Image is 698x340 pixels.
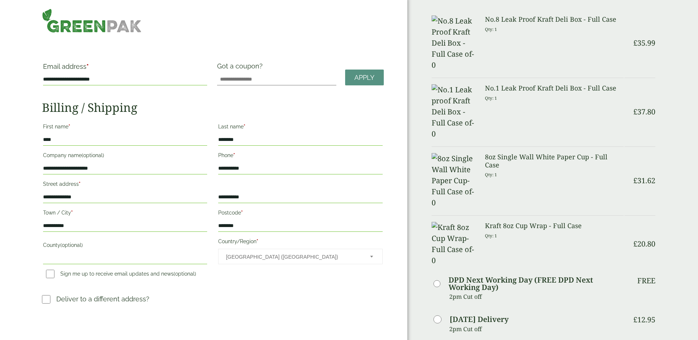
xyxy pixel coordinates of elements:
img: GreenPak Supplies [42,8,142,33]
h3: 8oz Single Wall White Paper Cup - Full Case [485,153,624,169]
p: 2pm Cut off [449,291,624,302]
span: £ [633,239,637,249]
label: Country/Region [218,236,382,249]
abbr: required [244,124,245,130]
abbr: required [86,63,89,70]
span: Country/Region [218,249,382,264]
span: Apply [354,74,375,82]
label: Town / City [43,208,207,220]
h3: No.1 Leak Proof Kraft Deli Box - Full Case [485,84,624,92]
h3: Kraft 8oz Cup Wrap - Full Case [485,222,624,230]
label: Postcode [218,208,382,220]
p: 2pm Cut off [449,323,624,334]
span: £ [633,176,637,185]
label: Company name [43,150,207,163]
label: Street address [43,179,207,191]
small: Qty: 1 [485,233,497,238]
h2: Billing / Shipping [42,100,384,114]
abbr: required [233,152,235,158]
small: Qty: 1 [485,172,497,177]
span: (optional) [174,271,196,277]
img: No.8 Leak Proof Kraft Deli Box -Full Case of-0 [432,15,476,71]
abbr: required [241,210,243,216]
label: Sign me up to receive email updates and news [43,271,199,279]
bdi: 20.80 [633,239,655,249]
span: £ [633,38,637,48]
input: Sign me up to receive email updates and news(optional) [46,270,54,278]
bdi: 37.80 [633,107,655,117]
span: (optional) [82,152,104,158]
p: Deliver to a different address? [56,294,149,304]
label: County [43,240,207,252]
label: Got a coupon? [217,62,266,74]
label: Last name [218,121,382,134]
span: £ [633,315,637,325]
span: (optional) [60,242,83,248]
label: First name [43,121,207,134]
a: Apply [345,70,384,85]
bdi: 12.95 [633,315,655,325]
bdi: 31.62 [633,176,655,185]
abbr: required [79,181,81,187]
label: [DATE] Delivery [450,316,509,323]
label: DPD Next Working Day (FREE DPD Next Working Day) [449,276,624,291]
label: Email address [43,63,207,74]
span: United Kingdom (UK) [226,249,360,265]
span: £ [633,107,637,117]
small: Qty: 1 [485,95,497,101]
label: Phone [218,150,382,163]
img: 8oz Single Wall White Paper Cup-Full Case of-0 [432,153,476,208]
p: Free [637,276,655,285]
abbr: required [68,124,70,130]
img: No.1 Leak proof Kraft Deli Box -Full Case of-0 [432,84,476,139]
bdi: 35.99 [633,38,655,48]
h3: No.8 Leak Proof Kraft Deli Box - Full Case [485,15,624,24]
small: Qty: 1 [485,26,497,32]
img: Kraft 8oz Cup Wrap-Full Case of-0 [432,222,476,266]
abbr: required [256,238,258,244]
abbr: required [71,210,73,216]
